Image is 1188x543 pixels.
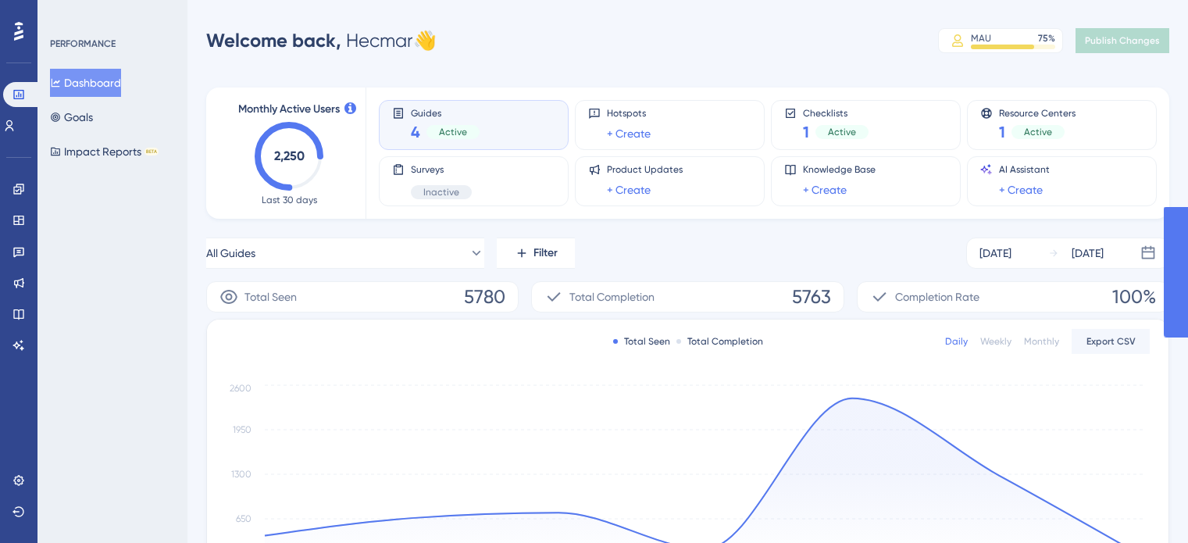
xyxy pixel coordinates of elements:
[895,288,979,306] span: Completion Rate
[423,186,459,198] span: Inactive
[206,244,255,263] span: All Guides
[803,163,876,176] span: Knowledge Base
[607,163,683,176] span: Product Updates
[1072,329,1150,354] button: Export CSV
[50,38,116,50] div: PERFORMANCE
[1024,126,1052,138] span: Active
[980,335,1011,348] div: Weekly
[144,148,159,155] div: BETA
[464,284,505,309] span: 5780
[607,107,651,120] span: Hotspots
[411,107,480,118] span: Guides
[803,107,869,118] span: Checklists
[50,138,159,166] button: Impact ReportsBETA
[439,126,467,138] span: Active
[971,32,991,45] div: MAU
[50,103,93,131] button: Goals
[411,121,420,143] span: 4
[1085,34,1160,47] span: Publish Changes
[999,121,1005,143] span: 1
[803,121,809,143] span: 1
[979,244,1011,263] div: [DATE]
[230,383,252,394] tspan: 2600
[244,288,297,306] span: Total Seen
[238,100,340,119] span: Monthly Active Users
[233,424,252,435] tspan: 1950
[999,180,1043,199] a: + Create
[236,513,252,524] tspan: 650
[1086,335,1136,348] span: Export CSV
[262,194,317,206] span: Last 30 days
[1112,284,1156,309] span: 100%
[999,107,1076,118] span: Resource Centers
[206,238,484,269] button: All Guides
[792,284,831,309] span: 5763
[1038,32,1055,45] div: 75 %
[231,469,252,480] tspan: 1300
[533,244,558,263] span: Filter
[945,335,968,348] div: Daily
[1024,335,1059,348] div: Monthly
[274,148,305,163] text: 2,250
[999,163,1050,176] span: AI Assistant
[607,180,651,199] a: + Create
[206,28,437,53] div: Hecmar 👋
[607,124,651,143] a: + Create
[50,69,121,97] button: Dashboard
[497,238,575,269] button: Filter
[1076,28,1169,53] button: Publish Changes
[828,126,856,138] span: Active
[1122,481,1169,528] iframe: UserGuiding AI Assistant Launcher
[1072,244,1104,263] div: [DATE]
[206,29,341,52] span: Welcome back,
[411,163,472,176] span: Surveys
[613,335,670,348] div: Total Seen
[803,180,847,199] a: + Create
[569,288,655,306] span: Total Completion
[676,335,763,348] div: Total Completion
